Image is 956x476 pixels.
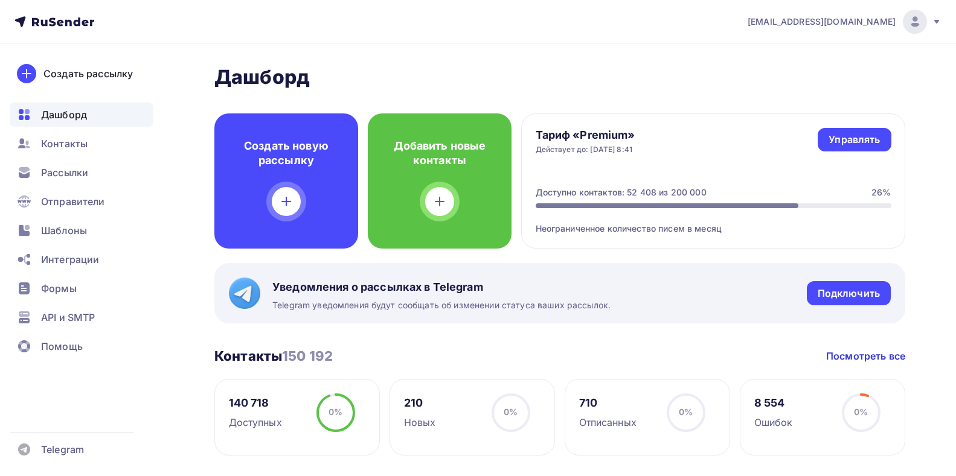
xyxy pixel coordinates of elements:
span: API и SMTP [41,310,95,325]
div: 210 [404,396,436,410]
div: 710 [579,396,637,410]
div: Неограниченное количество писем в месяц [536,208,891,235]
div: Подключить [818,287,880,300]
h2: Дашборд [214,65,905,89]
a: Шаблоны [10,218,153,243]
a: Контакты [10,132,153,156]
span: 0% [854,407,868,417]
h3: Контакты [214,347,333,364]
span: Интеграции [41,252,99,267]
div: Отписанных [579,415,637,430]
span: Отправители [41,194,105,209]
div: Действует до: [DATE] 8:41 [536,145,635,154]
span: Формы [41,281,77,296]
span: Уведомления о рассылках в Telegram [272,280,611,294]
span: Шаблоны [41,223,87,238]
span: Помощь [41,339,83,354]
h4: Создать новую рассылку [234,139,339,168]
span: [EMAIL_ADDRESS][DOMAIN_NAME] [748,16,896,28]
span: Telegram уведомления будут сообщать об изменении статуса ваших рассылок. [272,299,611,311]
div: Создать рассылку [43,66,133,81]
h4: Добавить новые контакты [387,139,492,168]
span: 0% [329,407,342,417]
div: Доступных [229,415,282,430]
span: 0% [679,407,693,417]
div: 8 554 [754,396,793,410]
a: Дашборд [10,103,153,127]
div: 140 718 [229,396,282,410]
div: Ошибок [754,415,793,430]
div: Новых [404,415,436,430]
a: Посмотреть все [826,349,905,363]
span: 0% [504,407,518,417]
span: Telegram [41,442,84,457]
span: Дашборд [41,107,87,122]
div: 26% [871,186,891,198]
span: 150 192 [282,348,333,364]
a: Рассылки [10,160,153,185]
a: [EMAIL_ADDRESS][DOMAIN_NAME] [748,10,942,34]
a: Формы [10,276,153,300]
span: Контакты [41,136,88,151]
div: Управлять [829,133,880,147]
h4: Тариф «Premium» [536,128,635,142]
span: Рассылки [41,165,88,180]
a: Отправители [10,189,153,214]
div: Доступно контактов: 52 408 из 200 000 [536,186,707,198]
